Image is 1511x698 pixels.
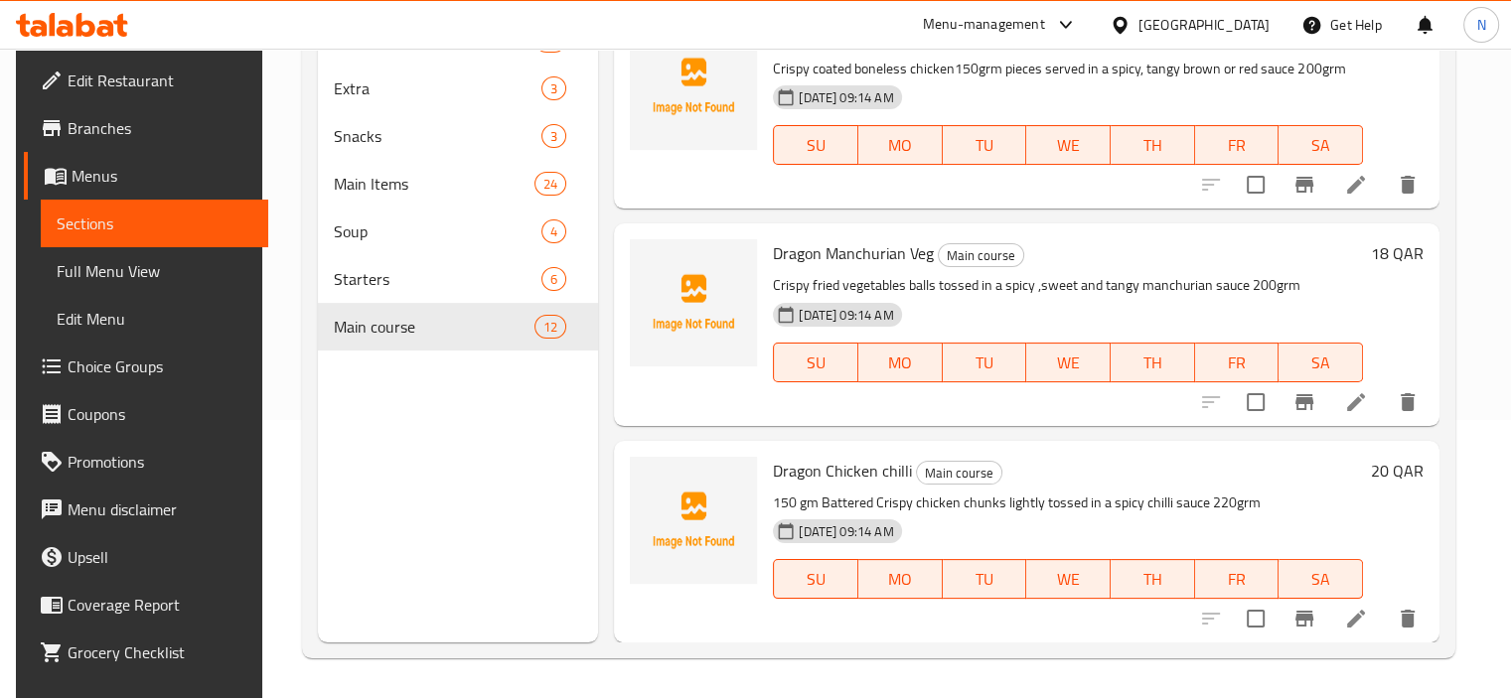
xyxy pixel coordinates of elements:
button: MO [858,125,943,165]
span: Branches [68,116,252,140]
span: 3 [542,127,565,146]
div: Soup [334,219,541,243]
div: Main course [916,461,1002,485]
span: 6 [542,270,565,289]
span: 3 [542,79,565,98]
button: delete [1384,161,1432,209]
span: FR [1203,349,1272,377]
button: TH [1111,559,1195,599]
span: FR [1203,565,1272,594]
img: Dragon Chicken chilli [630,457,757,584]
span: Coupons [68,402,252,426]
h6: 20 QAR [1371,23,1424,51]
span: WE [1034,565,1103,594]
a: Coupons [24,390,268,438]
span: SU [782,565,850,594]
div: Snacks3 [318,112,598,160]
span: Menus [72,164,252,188]
h6: 18 QAR [1371,239,1424,267]
span: Dragon Manchurian Veg [773,238,934,268]
button: FR [1195,125,1280,165]
span: MO [866,131,935,160]
div: items [534,172,566,196]
button: TU [943,343,1027,382]
span: SA [1286,349,1355,377]
img: Dragon Manchurian Chicken [630,23,757,150]
button: delete [1384,378,1432,426]
span: Main course [334,315,534,339]
span: Select to update [1235,164,1277,206]
span: 4 [542,222,565,241]
span: Snacks [334,124,541,148]
a: Edit Menu [41,295,268,343]
a: Upsell [24,533,268,581]
span: Grocery Checklist [68,640,252,664]
span: MO [866,565,935,594]
button: MO [858,343,943,382]
button: TU [943,125,1027,165]
button: WE [1026,343,1111,382]
p: Crispy fried vegetables balls tossed in a spicy ,sweet and tangy manchurian sauce 200grm [773,273,1363,298]
button: Branch-specific-item [1281,595,1328,642]
div: Main course [938,243,1024,267]
span: Menu disclaimer [68,497,252,521]
a: Edit menu item [1344,173,1368,197]
nav: Menu sections [318,9,598,358]
button: WE [1026,125,1111,165]
span: TU [951,565,1019,594]
span: Extra [334,76,541,100]
button: SU [773,125,858,165]
span: Sections [57,211,252,235]
button: Branch-specific-item [1281,161,1328,209]
span: TH [1119,565,1187,594]
span: Select to update [1235,598,1277,639]
button: MO [858,559,943,599]
button: Branch-specific-item [1281,378,1328,426]
span: MO [866,349,935,377]
a: Coverage Report [24,581,268,628]
div: Main course12 [318,303,598,350]
button: SU [773,559,858,599]
span: TH [1119,349,1187,377]
span: [DATE] 09:14 AM [791,306,901,325]
a: Edit menu item [1344,607,1368,630]
button: delete [1384,595,1432,642]
span: 12 [535,318,565,337]
div: Starters6 [318,255,598,303]
button: SA [1279,559,1363,599]
span: WE [1034,131,1103,160]
span: Upsell [68,545,252,569]
button: TU [943,559,1027,599]
div: items [534,315,566,339]
span: Main course [939,244,1023,267]
div: items [541,76,566,100]
a: Edit Restaurant [24,57,268,104]
span: Select to update [1235,381,1277,423]
div: [GEOGRAPHIC_DATA] [1138,14,1270,36]
span: SA [1286,131,1355,160]
div: items [541,219,566,243]
button: SA [1279,125,1363,165]
button: WE [1026,559,1111,599]
h6: 20 QAR [1371,457,1424,485]
a: Edit menu item [1344,390,1368,414]
span: Main Items [334,172,534,196]
a: Menu disclaimer [24,486,268,533]
button: SU [773,343,858,382]
p: 150 gm Battered Crispy chicken chunks lightly tossed in a spicy chilli sauce 220grm [773,490,1363,515]
span: TH [1119,131,1187,160]
button: FR [1195,343,1280,382]
img: Dragon Manchurian Veg [630,239,757,366]
button: SA [1279,343,1363,382]
span: [DATE] 09:14 AM [791,88,901,107]
a: Menus [24,152,268,200]
span: Dragon Chicken chilli [773,456,912,486]
div: Main Items24 [318,160,598,208]
span: Starters [334,267,541,291]
span: FR [1203,131,1272,160]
